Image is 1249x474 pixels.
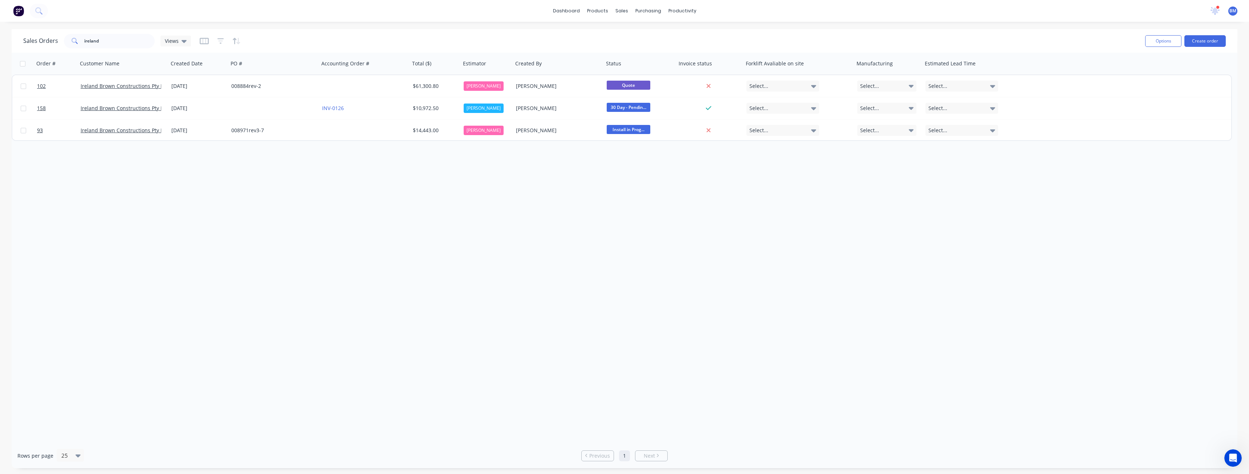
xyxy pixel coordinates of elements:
img: Factory [13,5,24,16]
span: Select... [860,82,879,90]
span: 102 [37,82,46,90]
a: 158 [37,97,81,119]
div: Accounting Order # [321,60,369,67]
span: Quote [607,81,650,90]
div: sales [612,5,632,16]
div: $10,972.50 [413,105,456,112]
span: Select... [928,82,947,90]
button: Create order [1184,35,1226,47]
div: $14,443.00 [413,127,456,134]
div: Forklift Avaliable on site [746,60,804,67]
a: INV-0126 [322,105,344,112]
span: Select... [749,82,768,90]
button: Options [1145,35,1181,47]
div: 008884rev-2 [231,82,312,90]
span: 93 [37,127,43,134]
div: Customer Name [80,60,119,67]
div: productivity [665,5,700,16]
ul: Pagination [578,450,671,461]
div: Estimator [463,60,486,67]
a: 93 [37,119,81,141]
a: Previous page [582,452,614,459]
span: Rows per page [17,452,53,459]
div: Estimated Lead Time [925,60,976,67]
a: Next page [635,452,667,459]
div: Status [606,60,621,67]
iframe: Intercom live chat [1224,449,1242,467]
div: Manufacturing [857,60,893,67]
span: 158 [37,105,46,112]
div: PO # [231,60,242,67]
h1: Sales Orders [23,37,58,44]
div: [DATE] [171,127,225,134]
div: [PERSON_NAME] [516,82,597,90]
span: Select... [860,105,879,112]
span: Select... [928,127,947,134]
div: Created Date [171,60,203,67]
div: 008971rev3-7 [231,127,312,134]
a: Ireland Brown Constructions Pty Ltd [81,127,168,134]
div: [DATE] [171,82,225,90]
span: 30 Day - Pendin... [607,103,650,112]
div: Invoice status [679,60,712,67]
div: products [583,5,612,16]
span: Previous [589,452,610,459]
a: Ireland Brown Constructions Pty Ltd [81,82,168,89]
a: Ireland Brown Constructions Pty Ltd [81,105,168,112]
div: [PERSON_NAME] [516,105,597,112]
div: Order # [36,60,56,67]
input: Search... [84,34,155,48]
div: [DATE] [171,105,225,112]
span: Select... [749,105,768,112]
div: [PERSON_NAME] [464,81,504,91]
div: Total ($) [412,60,431,67]
div: [PERSON_NAME] [464,104,504,113]
span: BM [1229,8,1236,14]
span: Select... [860,127,879,134]
span: Install in Prog... [607,125,650,134]
a: 102 [37,75,81,97]
a: dashboard [549,5,583,16]
span: Views [165,37,179,45]
div: purchasing [632,5,665,16]
span: Select... [928,105,947,112]
div: [PERSON_NAME] [516,127,597,134]
div: $61,300.80 [413,82,456,90]
div: [PERSON_NAME] [464,126,504,135]
span: Select... [749,127,768,134]
a: Page 1 is your current page [619,450,630,461]
span: Next [644,452,655,459]
div: Created By [515,60,542,67]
